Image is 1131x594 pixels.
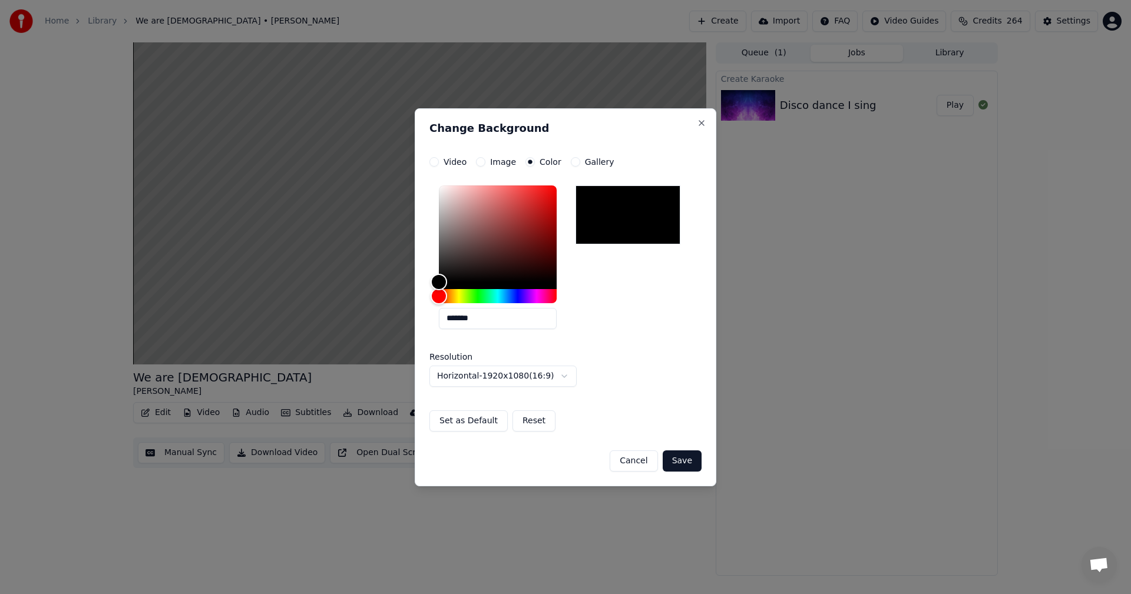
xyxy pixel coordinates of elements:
[444,158,467,166] label: Video
[429,410,508,432] button: Set as Default
[429,123,702,134] h2: Change Background
[512,410,555,432] button: Reset
[439,185,557,282] div: Color
[663,450,702,472] button: Save
[610,450,657,472] button: Cancel
[540,158,561,166] label: Color
[429,353,547,361] label: Resolution
[439,289,557,303] div: Hue
[490,158,516,166] label: Image
[585,158,614,166] label: Gallery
